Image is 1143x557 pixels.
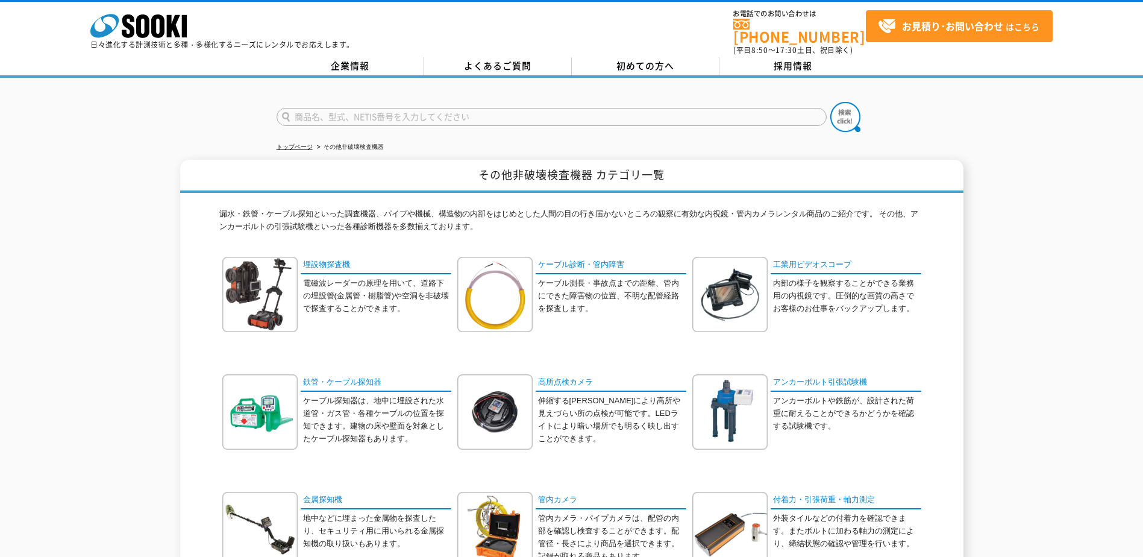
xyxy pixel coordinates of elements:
a: 鉄管・ケーブル探知器 [301,374,451,392]
span: はこちら [878,17,1039,36]
strong: お見積り･お問い合わせ [902,19,1003,33]
img: 埋設物探査機 [222,257,298,332]
li: その他非破壊検査機器 [315,141,384,154]
a: 金属探知機 [301,492,451,509]
span: 初めての方へ [616,59,674,72]
img: 鉄管・ケーブル探知器 [222,374,298,450]
a: 埋設物探査機 [301,257,451,274]
a: よくあるご質問 [424,57,572,75]
p: 外装タイルなどの付着力を確認できます。またボルトに加わる軸力の測定により、締結状態の確認や管理を行います。 [773,512,921,550]
a: [PHONE_NUMBER] [733,19,866,43]
input: 商品名、型式、NETIS番号を入力してください [277,108,827,126]
span: お電話でのお問い合わせは [733,10,866,17]
p: アンカーボルトや鉄筋が、設計された荷重に耐えることができるかどうかを確認する試験機です。 [773,395,921,432]
span: (平日 ～ 土日、祝日除く) [733,45,853,55]
img: btn_search.png [830,102,860,132]
a: 工業用ビデオスコープ [771,257,921,274]
p: 伸縮する[PERSON_NAME]により高所や見えづらい所の点検が可能です。LEDライトにより暗い場所でも明るく映し出すことができます。 [538,395,686,445]
span: 17:30 [775,45,797,55]
a: 初めての方へ [572,57,719,75]
p: 漏水・鉄管・ケーブル探知といった調査機器、パイプや機械、構造物の内部をはじめとした人間の目の行き届かないところの観察に有効な内視鏡・管内カメラレンタル商品のご紹介です。 その他、アンカーボルトの... [219,208,924,239]
a: 高所点検カメラ [536,374,686,392]
a: アンカーボルト引張試験機 [771,374,921,392]
img: アンカーボルト引張試験機 [692,374,768,450]
p: 地中などに埋まった金属物を探査したり、セキュリティ用に用いられる金属探知機の取り扱いもあります。 [303,512,451,550]
a: 管内カメラ [536,492,686,509]
a: 企業情報 [277,57,424,75]
img: ケーブル診断・管内障害 [457,257,533,332]
p: ケーブル探知器は、地中に埋設された水道管・ガス管・各種ケーブルの位置を探知できます。建物の床や壁面を対象としたケーブル探知器もあります。 [303,395,451,445]
a: トップページ [277,143,313,150]
h1: その他非破壊検査機器 カテゴリ一覧 [180,160,963,193]
a: 採用情報 [719,57,867,75]
p: 日々進化する計測技術と多種・多様化するニーズにレンタルでお応えします。 [90,41,354,48]
p: 電磁波レーダーの原理を用いて、道路下の埋設管(金属管・樹脂管)や空洞を非破壊で探査することができます。 [303,277,451,315]
span: 8:50 [751,45,768,55]
a: お見積り･お問い合わせはこちら [866,10,1053,42]
p: ケーブル測長・事故点までの距離、管内にできた障害物の位置、不明な配管経路を探査します。 [538,277,686,315]
p: 内部の様子を観察することができる業務用の内視鏡です。圧倒的な画質の高さでお客様のお仕事をバックアップします。 [773,277,921,315]
a: ケーブル診断・管内障害 [536,257,686,274]
a: 付着力・引張荷重・軸力測定 [771,492,921,509]
img: 高所点検カメラ [457,374,533,450]
img: 工業用ビデオスコープ [692,257,768,332]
